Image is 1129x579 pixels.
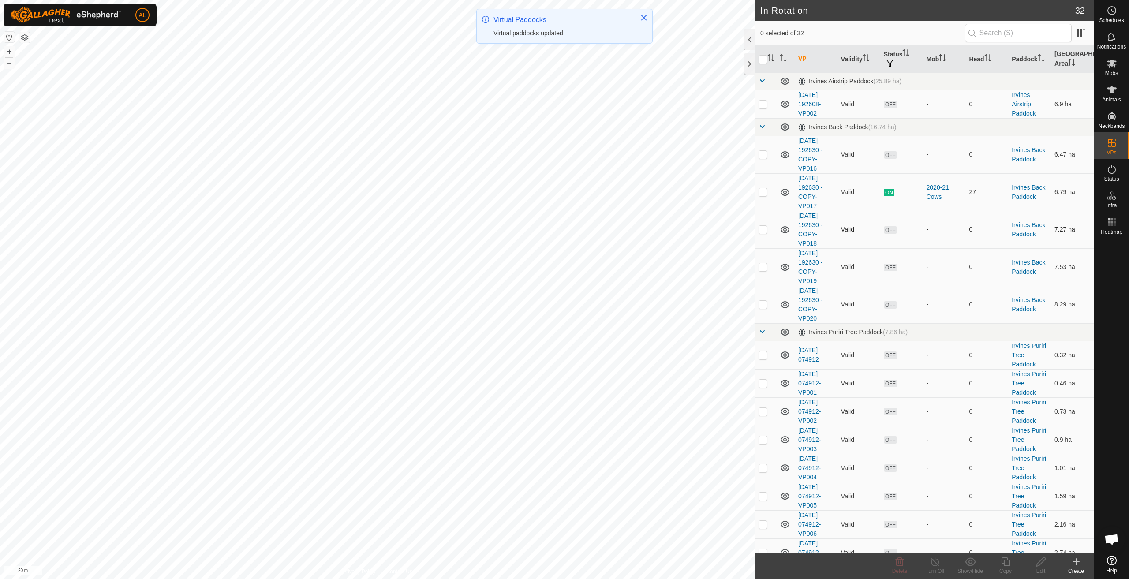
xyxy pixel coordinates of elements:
td: Valid [837,90,880,118]
td: Valid [837,510,880,538]
td: 0 [965,510,1008,538]
a: Privacy Policy [343,568,376,575]
span: Heatmap [1101,229,1122,235]
a: [DATE] 074912-VP004 [798,455,821,481]
td: 0 [965,211,1008,248]
a: [DATE] 192630 - COPY-VP018 [798,212,822,247]
a: Irvines Puriri Tree Paddock [1012,427,1046,452]
td: 0 [965,482,1008,510]
td: 8.29 ha [1051,286,1094,323]
span: OFF [884,264,897,271]
div: Create [1058,567,1094,575]
span: OFF [884,226,897,234]
td: 2.16 ha [1051,510,1094,538]
td: Valid [837,454,880,482]
td: Valid [837,173,880,211]
div: - [927,225,962,234]
span: Animals [1102,97,1121,102]
a: [DATE] 074912-VP001 [798,370,821,396]
a: [DATE] 192630 - COPY-VP016 [798,137,822,172]
h2: In Rotation [760,5,1075,16]
td: 2.74 ha [1051,538,1094,567]
div: Irvines Airstrip Paddock [798,78,901,85]
td: 7.27 ha [1051,211,1094,248]
span: OFF [884,493,897,500]
button: Reset Map [4,32,15,42]
button: Map Layers [19,32,30,43]
span: OFF [884,301,897,309]
a: Irvines Puriri Tree Paddock [1012,540,1046,565]
td: 6.79 ha [1051,173,1094,211]
p-sorticon: Activate to sort [1038,56,1045,63]
div: - [927,520,962,529]
a: [DATE] 192630 - COPY-VP020 [798,287,822,322]
a: Irvines Puriri Tree Paddock [1012,483,1046,509]
div: Turn Off [917,567,953,575]
span: 0 selected of 32 [760,29,965,38]
td: 0.73 ha [1051,397,1094,426]
div: - [927,100,962,109]
td: 0 [965,90,1008,118]
td: Valid [837,397,880,426]
span: (16.74 ha) [868,123,897,131]
div: - [927,548,962,557]
input: Search (S) [965,24,1072,42]
th: Status [880,46,923,73]
span: Infra [1106,203,1117,208]
div: Copy [988,567,1023,575]
a: [DATE] 074912-VP005 [798,483,821,509]
a: Irvines Puriri Tree Paddock [1012,455,1046,481]
th: Head [965,46,1008,73]
div: Virtual Paddocks [493,15,631,25]
th: Validity [837,46,880,73]
span: (7.86 ha) [883,329,908,336]
span: VPs [1107,150,1116,155]
th: VP [795,46,837,73]
span: OFF [884,408,897,415]
span: OFF [884,151,897,159]
td: 0 [965,136,1008,173]
td: Valid [837,136,880,173]
img: Gallagher Logo [11,7,121,23]
td: Valid [837,482,880,510]
span: OFF [884,521,897,528]
a: [DATE] 074912-VP006 [798,512,821,537]
td: 6.47 ha [1051,136,1094,173]
p-sorticon: Activate to sort [1068,60,1075,67]
span: Mobs [1105,71,1118,76]
th: [GEOGRAPHIC_DATA] Area [1051,46,1094,73]
div: 2020-21 Cows [927,183,962,202]
button: + [4,46,15,57]
div: Edit [1023,567,1058,575]
button: Close [638,11,650,24]
a: [DATE] 074912 [798,347,819,363]
div: Irvines Back Paddock [798,123,896,131]
td: 0.46 ha [1051,369,1094,397]
p-sorticon: Activate to sort [939,56,946,63]
div: Virtual paddocks updated. [493,29,631,38]
a: [DATE] 074912-VP007 [798,540,821,565]
span: ON [884,189,894,196]
td: 0 [965,397,1008,426]
p-sorticon: Activate to sort [984,56,991,63]
div: - [927,262,962,272]
span: OFF [884,380,897,387]
td: Valid [837,211,880,248]
td: 6.9 ha [1051,90,1094,118]
td: 0 [965,369,1008,397]
td: 1.59 ha [1051,482,1094,510]
div: - [927,463,962,473]
a: [DATE] 192608-VP002 [798,91,821,117]
p-sorticon: Activate to sort [902,51,909,58]
span: Neckbands [1098,123,1125,129]
td: 0 [965,538,1008,567]
td: 0 [965,454,1008,482]
span: AL [138,11,146,20]
span: OFF [884,351,897,359]
a: Irvines Puriri Tree Paddock [1012,399,1046,424]
a: Irvines Back Paddock [1012,221,1045,238]
td: 1.01 ha [1051,454,1094,482]
th: Paddock [1008,46,1051,73]
td: 0 [965,426,1008,454]
a: Help [1094,552,1129,577]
